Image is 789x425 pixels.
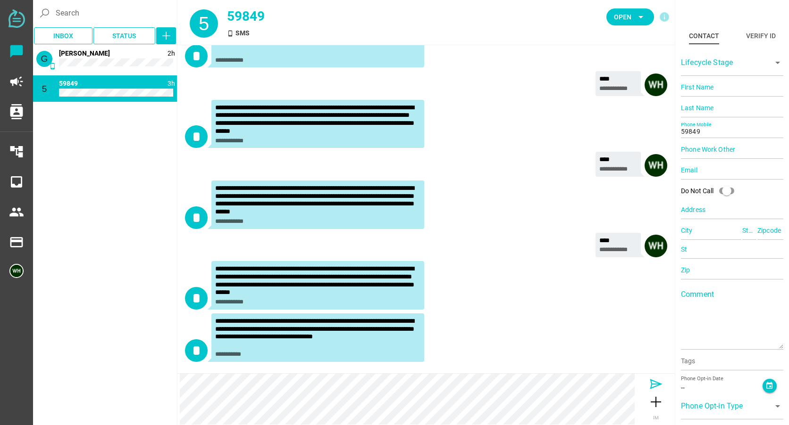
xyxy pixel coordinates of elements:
input: Tags [681,358,783,369]
i: event [765,382,773,390]
button: Status [93,27,156,44]
span: Open [614,11,631,23]
i: account_tree [9,144,24,159]
i: campaign [9,74,24,89]
button: Open [606,8,654,25]
input: Last Name [681,98,783,117]
span: Status [112,30,136,41]
img: 5edff51079ed9903661a2266-30.png [645,235,667,257]
div: SMS [227,28,435,38]
div: -- [681,383,763,393]
span: 5 [199,13,209,34]
span: Inbox [53,30,73,41]
input: Phone Mobile [681,119,783,138]
img: svg+xml;base64,PD94bWwgdmVyc2lvbj0iMS4wIiBlbmNvZGluZz0iVVRGLTgiPz4KPHN2ZyB2ZXJzaW9uPSIxLjEiIHZpZX... [8,9,25,28]
div: Contact [689,30,719,41]
span: 59849 [59,80,78,87]
i: inbox [9,174,24,189]
span: 5 [42,84,47,94]
span: 14082215515 [59,49,110,57]
input: Email [681,161,783,180]
textarea: Comment [681,294,783,349]
input: Phone Work Other [681,140,783,159]
div: Do Not Call [681,181,740,200]
i: SMS [49,63,56,70]
i: arrow_drop_down [635,11,646,23]
input: First Name [681,78,783,97]
div: Phone Opt-in Date [681,375,763,383]
input: Zipcode [757,221,783,240]
input: Zip [681,261,783,279]
div: Verify ID [746,30,776,41]
i: contacts [9,104,24,119]
div: Do Not Call [681,186,713,196]
img: 5edff51079ed9903661a2266-30.png [9,264,24,278]
img: 5edff51079ed9903661a2266-30.png [645,154,667,177]
i: SMS [49,93,56,100]
i: arrow_drop_down [772,400,783,412]
i: SMS [227,30,234,37]
input: City [681,221,741,240]
img: 5edff51079ed9903661a2266-30.png [645,74,667,96]
div: 59849 [227,7,435,26]
span: IM [653,415,659,420]
input: St [681,240,783,259]
input: Address [681,200,783,219]
input: State [742,221,756,240]
i: arrow_drop_down [772,57,783,68]
i: chat_bubble [9,44,24,59]
i: info [659,11,670,23]
span: G [41,54,48,64]
i: payment [9,235,24,250]
span: 1755022601 [168,80,175,87]
button: Inbox [34,27,92,44]
i: people [9,204,24,220]
span: 1755028348 [168,49,175,57]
